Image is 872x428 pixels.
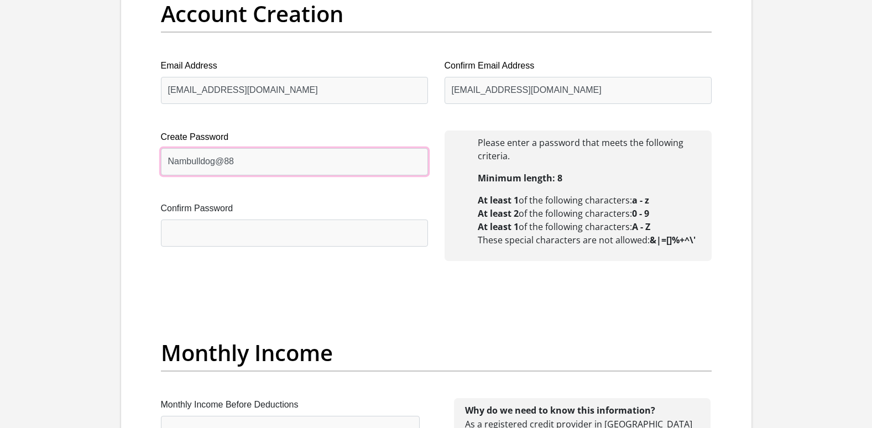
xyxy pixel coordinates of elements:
label: Monthly Income Before Deductions [161,398,420,411]
b: Why do we need to know this information? [465,404,655,416]
li: of the following characters: [478,220,701,233]
label: Email Address [161,59,428,72]
b: Minimum length: 8 [478,172,562,184]
input: Confirm Password [161,220,428,247]
input: Email Address [161,77,428,104]
b: a - z [632,194,649,206]
label: Confirm Email Address [445,59,712,72]
b: At least 2 [478,207,519,220]
h2: Monthly Income [161,340,712,366]
b: A - Z [632,221,650,233]
h2: Account Creation [161,1,712,27]
b: 0 - 9 [632,207,649,220]
b: &|=[]%+^\' [650,234,696,246]
li: These special characters are not allowed: [478,233,701,247]
b: At least 1 [478,194,519,206]
li: Please enter a password that meets the following criteria. [478,136,701,163]
label: Create Password [161,131,428,144]
label: Confirm Password [161,202,428,215]
li: of the following characters: [478,194,701,207]
input: Confirm Email Address [445,77,712,104]
input: Create Password [161,148,428,175]
li: of the following characters: [478,207,701,220]
b: At least 1 [478,221,519,233]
